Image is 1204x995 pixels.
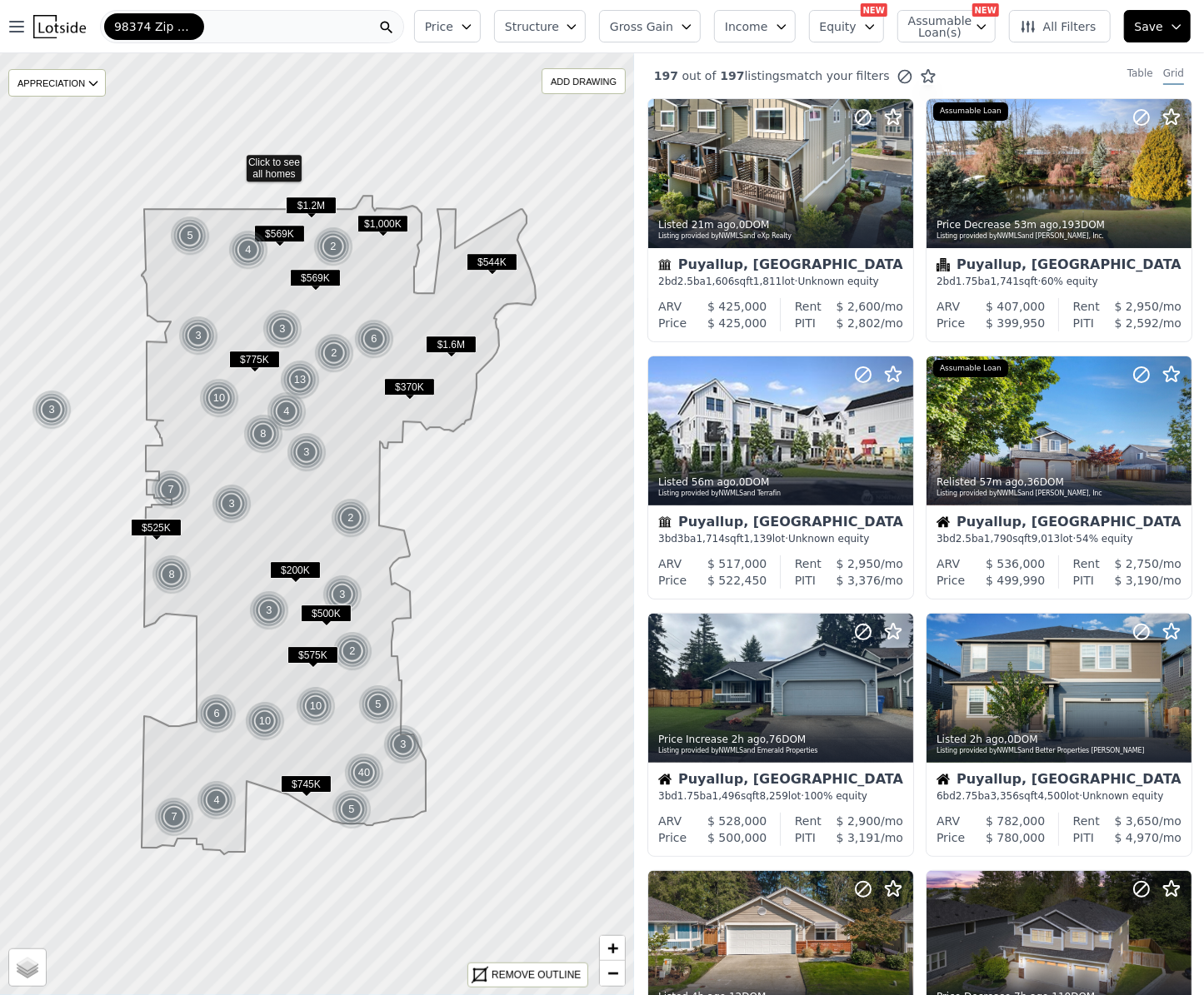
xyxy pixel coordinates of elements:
a: Zoom out [600,961,625,986]
div: PITI [1073,315,1094,331]
div: 2 bd 2.5 ba sqft lot · Unknown equity [658,275,903,288]
img: g1.png [228,230,269,270]
span: $544K [467,253,517,271]
div: PITI [1073,572,1094,589]
div: 4 [197,780,237,820]
span: $200K [270,561,321,579]
div: Puyallup, [GEOGRAPHIC_DATA] [658,773,903,789]
span: $ 782,000 [986,814,1045,828]
time: 2025-09-16 21:10 [1014,219,1058,231]
div: Price [658,572,687,589]
span: 9,013 [1032,533,1060,545]
div: REMOVE OUTLINE [492,968,581,983]
div: $569K [290,269,341,293]
span: $ 2,600 [837,300,881,313]
span: $500K [301,604,352,622]
img: g1.png [199,378,240,418]
div: 4 [228,230,268,270]
a: Listed 2h ago,0DOMListing provided byNWMLSand Better Properties [PERSON_NAME]HousePuyallup, [GEOG... [926,613,1191,857]
div: /mo [1094,572,1182,589]
div: 3 bd 2.5 ba sqft lot · 54% equity [937,532,1182,545]
a: Listed 21m ago,0DOMListing provided byNWMLSand eXp RealtyTownhousePuyallup, [GEOGRAPHIC_DATA]2bd2... [647,98,912,342]
div: $200K [270,561,321,585]
div: Puyallup, [GEOGRAPHIC_DATA] [658,258,903,275]
span: $ 499,990 [986,574,1045,587]
span: match your filters [786,67,890,84]
span: $575K [287,646,338,664]
img: House [658,773,672,786]
img: g1.png [262,309,303,349]
div: $525K [131,519,182,543]
img: g1.png [152,555,192,595]
time: 2025-09-16 21:07 [692,476,736,488]
div: Listed , 0 DOM [658,218,905,231]
time: 2025-09-16 20:10 [970,734,1004,745]
span: Structure [505,18,558,35]
img: g1.png [383,724,424,764]
span: − [607,963,618,983]
div: ARV [937,813,960,829]
div: 2 [331,498,371,538]
div: /mo [816,572,903,589]
img: g1.png [197,780,237,820]
button: Price [414,10,481,42]
div: $544K [467,253,517,277]
div: Listing provided by NWMLS and Emerald Properties [658,746,905,756]
span: $ 425,000 [707,316,767,330]
div: 3 [178,316,218,356]
div: Price [937,572,965,589]
div: $370K [384,378,435,402]
span: Save [1135,18,1163,35]
div: /mo [1094,829,1182,846]
span: $ 3,650 [1115,814,1159,828]
span: $370K [384,378,435,396]
div: ARV [658,555,682,572]
div: NEW [972,3,999,17]
div: 6 [197,694,237,734]
time: 2025-09-16 20:26 [732,734,766,745]
span: $1.6M [426,336,477,353]
img: g1.png [245,701,286,741]
span: $ 3,191 [837,831,881,844]
span: 1,139 [743,533,772,545]
span: 197 [654,69,678,82]
div: Price Decrease , 193 DOM [937,218,1183,231]
span: 1,790 [984,533,1012,545]
span: $ 500,000 [707,831,767,844]
div: 3 bd 3 ba sqft lot · Unknown equity [658,532,903,545]
div: Price [937,315,965,331]
div: 3 [212,484,252,524]
div: 2 [314,333,354,373]
div: Assumable Loan [933,360,1008,378]
div: /mo [1100,555,1182,572]
div: 8 [152,555,192,595]
button: Assumable Loan(s) [897,10,996,42]
div: /mo [822,813,903,829]
span: 98374 Zip Code [114,18,194,35]
img: House [937,515,950,529]
span: 1,606 [706,276,734,287]
div: /mo [822,555,903,572]
span: $ 2,950 [837,557,881,570]
div: 4 [267,391,307,431]
div: Puyallup, [GEOGRAPHIC_DATA] [937,773,1182,789]
div: PITI [795,572,816,589]
span: $ 517,000 [707,557,767,570]
div: /mo [816,829,903,846]
span: $ 536,000 [986,557,1045,570]
div: 5 [170,216,210,256]
img: g1.png [280,360,321,400]
span: Price [425,18,453,35]
div: $745K [281,775,332,799]
span: 1,741 [991,276,1019,287]
div: Listing provided by NWMLS and eXp Realty [658,231,905,241]
img: g1.png [32,390,72,430]
span: 1,811 [753,276,782,287]
div: Price [658,315,687,331]
div: 10 [296,686,336,726]
div: $569K [254,225,305,249]
div: Assumable Loan [933,102,1008,121]
button: Income [714,10,796,42]
div: 6 [354,319,394,359]
div: $575K [287,646,338,670]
